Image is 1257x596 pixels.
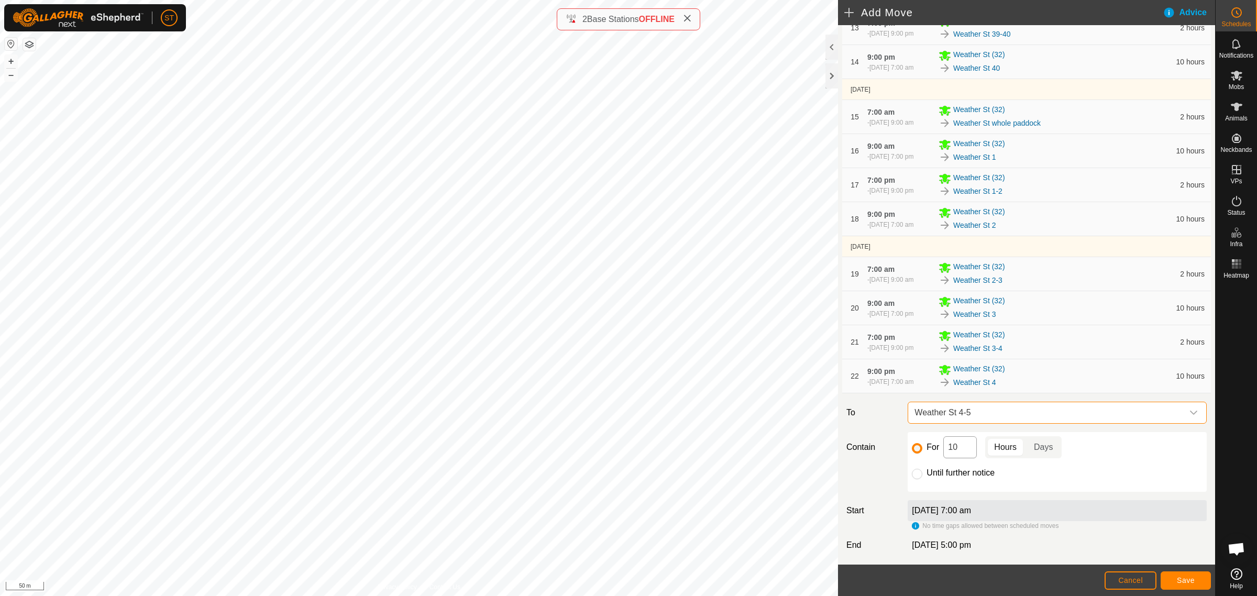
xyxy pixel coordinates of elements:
img: To [939,62,951,74]
span: 20 [851,304,859,312]
a: Privacy Policy [378,582,417,592]
button: + [5,55,17,68]
a: Help [1216,564,1257,593]
a: Weather St 39-40 [953,29,1010,40]
span: Help [1230,583,1243,589]
div: - [867,309,913,318]
div: - [867,29,913,38]
a: Weather St 2 [953,220,996,231]
span: Days [1034,441,1053,454]
span: [DATE] 9:00 pm [869,344,913,351]
span: 17 [851,181,859,189]
span: 10 hours [1176,372,1205,380]
a: Weather St 3 [953,309,996,320]
span: [DATE] 7:00 am [869,378,913,385]
span: 10 hours [1176,147,1205,155]
div: Open chat [1221,533,1252,565]
span: 2 hours [1180,270,1205,278]
span: Infra [1230,241,1242,247]
a: Weather St 1 [953,152,996,163]
span: 18 [851,215,859,223]
label: Contain [842,441,903,454]
span: OFFLINE [639,15,675,24]
img: To [939,376,951,389]
img: To [939,117,951,129]
span: 16 [851,147,859,155]
span: Animals [1225,115,1248,122]
span: 7:00 am [867,265,895,273]
span: 13 [851,24,859,32]
span: 9:00 pm [867,53,895,61]
div: - [867,186,913,195]
label: Until further notice [927,469,995,477]
label: To [842,402,903,424]
img: To [939,151,951,163]
span: Weather St (32) [953,261,1005,274]
span: [DATE] 7:00 pm [869,310,913,317]
span: 2 hours [1180,338,1205,346]
span: Cancel [1118,576,1143,584]
span: Status [1227,209,1245,216]
a: Weather St 3-4 [953,343,1002,354]
span: [DATE] 9:00 am [869,276,913,283]
span: 7:00 pm [867,176,895,184]
span: [DATE] [851,86,870,93]
span: 9:00 am [867,142,895,150]
a: Weather St 1-2 [953,186,1002,197]
img: To [939,219,951,231]
img: To [939,185,951,197]
span: [DATE] 9:00 pm [869,187,913,194]
span: Weather St 4-5 [910,402,1183,423]
span: [DATE] 9:00 pm [869,30,913,37]
span: 7:00 pm [867,333,895,341]
label: For [927,443,939,451]
span: Base Stations [587,15,639,24]
span: Heatmap [1223,272,1249,279]
img: Gallagher Logo [13,8,144,27]
button: – [5,69,17,81]
label: [DATE] 7:00 am [912,506,971,515]
span: [DATE] 5:00 pm [912,540,971,549]
div: dropdown trigger [1183,402,1204,423]
span: 2 hours [1180,181,1205,189]
span: 19 [851,270,859,278]
label: Start [842,504,903,517]
span: Weather St (32) [953,295,1005,308]
span: No time gaps allowed between scheduled moves [922,522,1058,529]
span: 10 hours [1176,304,1205,312]
span: 10 hours [1176,58,1205,66]
img: To [939,308,951,321]
span: Schedules [1221,21,1251,27]
a: Contact Us [429,582,460,592]
span: 2 hours [1180,113,1205,121]
span: Mobs [1229,84,1244,90]
span: Weather St (32) [953,329,1005,342]
div: - [867,152,913,161]
span: 21 [851,338,859,346]
span: ST [164,13,174,24]
span: 15 [851,113,859,121]
span: [DATE] 7:00 am [869,64,913,71]
button: Cancel [1105,571,1156,590]
span: Weather St (32) [953,363,1005,376]
span: [DATE] 7:00 pm [869,153,913,160]
button: Map Layers [23,38,36,51]
img: To [939,28,951,40]
img: To [939,342,951,355]
span: Save [1177,576,1195,584]
span: 9:00 pm [867,210,895,218]
button: Reset Map [5,38,17,50]
span: Neckbands [1220,147,1252,153]
span: [DATE] 7:00 am [869,221,913,228]
div: - [867,377,913,387]
span: 22 [851,372,859,380]
a: Weather St 2-3 [953,275,1002,286]
span: Weather St (32) [953,206,1005,219]
span: 7:00 pm [867,19,895,27]
div: - [867,220,913,229]
a: Weather St 4 [953,377,996,388]
span: 2 [582,15,587,24]
img: To [939,274,951,286]
span: VPs [1230,178,1242,184]
span: 9:00 pm [867,367,895,376]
